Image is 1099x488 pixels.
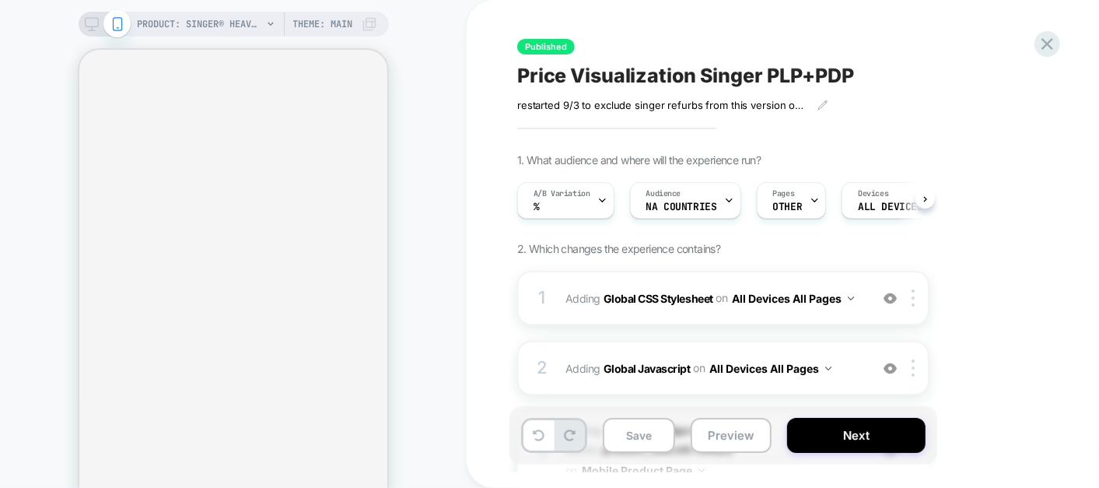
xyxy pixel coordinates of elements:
[848,297,854,300] img: down arrow
[691,418,772,453] button: Preview
[517,99,806,111] span: restarted 9/3 to exclude singer refurbs from this version of the test
[825,367,831,370] img: down arrow
[517,64,854,87] span: Price Visualization Singer PLP+PDP
[693,358,705,377] span: on
[603,418,675,453] button: Save
[534,202,540,212] span: %
[646,188,681,199] span: Audience
[912,360,915,377] img: close
[534,353,550,384] div: 2
[787,418,926,453] button: Next
[293,12,353,37] span: Theme: MAIN
[534,188,590,199] span: A/B Variation
[732,287,854,310] button: All Devices All Pages
[517,39,575,54] span: Published
[884,292,897,305] img: crossed eye
[773,202,803,212] span: OTHER
[709,357,831,380] button: All Devices All Pages
[716,288,727,307] span: on
[858,202,922,212] span: ALL DEVICES
[517,242,720,255] span: 2. Which changes the experience contains?
[534,283,550,314] div: 1
[517,153,761,167] span: 1. What audience and where will the experience run?
[858,188,888,199] span: Devices
[565,287,862,310] span: Adding
[884,362,897,375] img: crossed eye
[912,290,915,307] img: close
[604,361,691,374] b: Global Javascript
[773,188,795,199] span: Pages
[565,357,862,380] span: Adding
[604,291,713,304] b: Global CSS Stylesheet
[138,12,262,37] span: PRODUCT: SINGER® Heavy Duty 4452 Rosewater Pink Sewing Machine
[646,202,717,212] span: NA countries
